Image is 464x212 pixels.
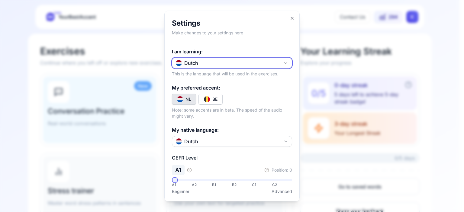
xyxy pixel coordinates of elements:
[172,71,278,77] p: This is the language that will be used in the exercises.
[252,182,272,187] div: C1
[212,96,217,102] div: BE
[172,165,185,175] div: A1
[185,96,191,102] div: NL
[172,154,292,161] h3: CEFR Level
[172,30,292,36] p: Make changes to your settings here
[272,167,292,173] span: Position: 0
[192,182,212,187] div: A2
[232,182,252,187] div: B2
[177,96,183,102] img: nl
[176,138,182,144] img: nl
[176,138,198,145] div: Dutch
[172,126,219,133] label: My native language:
[172,18,292,28] h2: Settings
[272,188,292,194] span: Advanced
[172,182,192,187] div: A1
[176,59,198,66] div: Dutch
[172,93,196,104] button: Toggle nl-NL
[176,60,182,66] img: nl
[172,188,189,194] span: Beginner
[212,182,232,187] div: B1
[172,48,203,55] label: I am learning:
[172,107,292,119] p: Note: some accents are in beta. The speed of the audio might vary.
[204,96,210,102] img: be
[272,182,292,187] div: C2
[172,84,220,90] label: My preferred accent:
[198,93,223,104] button: Toggle nl-BE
